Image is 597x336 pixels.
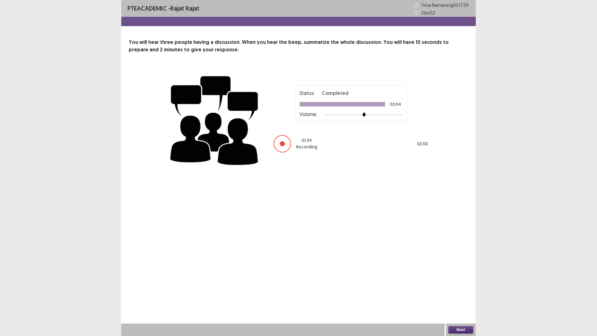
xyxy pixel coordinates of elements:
p: - rajat rajat [127,4,199,13]
p: Recording [296,144,317,150]
p: Completed [322,89,349,97]
p: 02 : 00 [417,141,428,147]
img: group-discussion [168,68,261,170]
p: Status: [299,89,314,97]
p: 01 : 34 [302,137,312,144]
p: 29 of 32 [421,10,435,16]
p: Volume: [299,110,317,118]
p: Time Remaining 00 : 17 : 59 [421,2,470,8]
span: PTE academic [127,4,167,12]
button: Next [448,326,473,334]
img: arrow-thumb [362,113,366,117]
p: 03:04 [390,102,401,106]
p: You will hear three people having a discussion. When you hear the beep, summarize the whole discu... [129,39,468,54]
